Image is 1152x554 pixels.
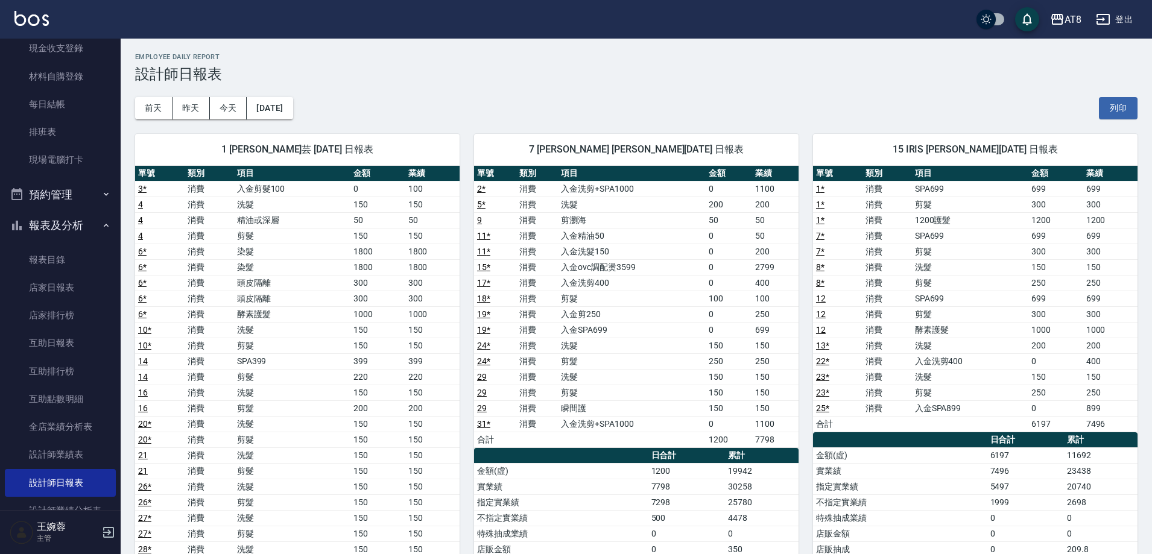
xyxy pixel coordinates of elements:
[912,306,1029,322] td: 剪髮
[752,291,799,306] td: 100
[1045,7,1086,32] button: AT8
[516,166,559,181] th: 類別
[1015,7,1039,31] button: save
[558,322,706,338] td: 入金SPA699
[912,385,1029,400] td: 剪髮
[752,197,799,212] td: 200
[185,353,234,369] td: 消費
[350,400,405,416] td: 200
[234,322,351,338] td: 洗髮
[185,338,234,353] td: 消費
[5,246,116,274] a: 報表目錄
[350,181,405,197] td: 0
[558,291,706,306] td: 剪髮
[558,228,706,244] td: 入金精油50
[405,338,460,353] td: 150
[234,353,351,369] td: SPA399
[648,479,725,494] td: 7798
[987,447,1064,463] td: 6197
[912,291,1029,306] td: SPA699
[752,416,799,432] td: 1100
[558,416,706,432] td: 入金洗剪+SPA1000
[405,432,460,447] td: 150
[1028,353,1083,369] td: 0
[912,197,1029,212] td: 剪髮
[5,90,116,118] a: 每日結帳
[10,520,34,544] img: Person
[862,197,912,212] td: 消費
[912,259,1029,275] td: 洗髮
[185,166,234,181] th: 類別
[350,479,405,494] td: 150
[185,447,234,463] td: 消費
[1028,259,1083,275] td: 150
[138,231,143,241] a: 4
[350,353,405,369] td: 399
[516,385,559,400] td: 消費
[1083,275,1138,291] td: 250
[813,479,987,494] td: 指定實業績
[350,306,405,322] td: 1000
[1028,369,1083,385] td: 150
[5,274,116,301] a: 店家日報表
[862,306,912,322] td: 消費
[862,228,912,244] td: 消費
[987,432,1064,448] th: 日合計
[516,322,559,338] td: 消費
[987,479,1064,494] td: 5497
[752,432,799,447] td: 7798
[558,212,706,228] td: 剪瀏海
[516,416,559,432] td: 消費
[185,322,234,338] td: 消費
[405,275,460,291] td: 300
[1083,212,1138,228] td: 1200
[5,329,116,357] a: 互助日報表
[1083,197,1138,212] td: 300
[862,166,912,181] th: 類別
[5,210,116,241] button: 報表及分析
[912,181,1029,197] td: SPA699
[37,533,98,544] p: 主管
[5,179,116,210] button: 預約管理
[405,259,460,275] td: 1800
[350,322,405,338] td: 150
[405,322,460,338] td: 150
[516,306,559,322] td: 消費
[172,97,210,119] button: 昨天
[1083,228,1138,244] td: 699
[234,479,351,494] td: 洗髮
[234,181,351,197] td: 入金剪髮100
[752,166,799,181] th: 業績
[350,275,405,291] td: 300
[350,447,405,463] td: 150
[210,97,247,119] button: 今天
[725,448,799,464] th: 累計
[706,306,752,322] td: 0
[558,244,706,259] td: 入金洗髮150
[405,353,460,369] td: 399
[138,200,143,209] a: 4
[1065,12,1081,27] div: AT8
[350,416,405,432] td: 150
[234,338,351,353] td: 剪髮
[1064,447,1138,463] td: 11692
[5,441,116,468] a: 設計師業績表
[474,479,648,494] td: 實業績
[706,400,752,416] td: 150
[1083,338,1138,353] td: 200
[1028,322,1083,338] td: 1000
[405,181,460,197] td: 100
[1083,291,1138,306] td: 699
[816,309,826,319] a: 12
[1028,212,1083,228] td: 1200
[558,369,706,385] td: 洗髮
[912,338,1029,353] td: 洗髮
[350,463,405,479] td: 150
[862,338,912,353] td: 消費
[558,400,706,416] td: 瞬間護
[516,400,559,416] td: 消費
[135,97,172,119] button: 前天
[1064,432,1138,448] th: 累計
[516,291,559,306] td: 消費
[752,353,799,369] td: 250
